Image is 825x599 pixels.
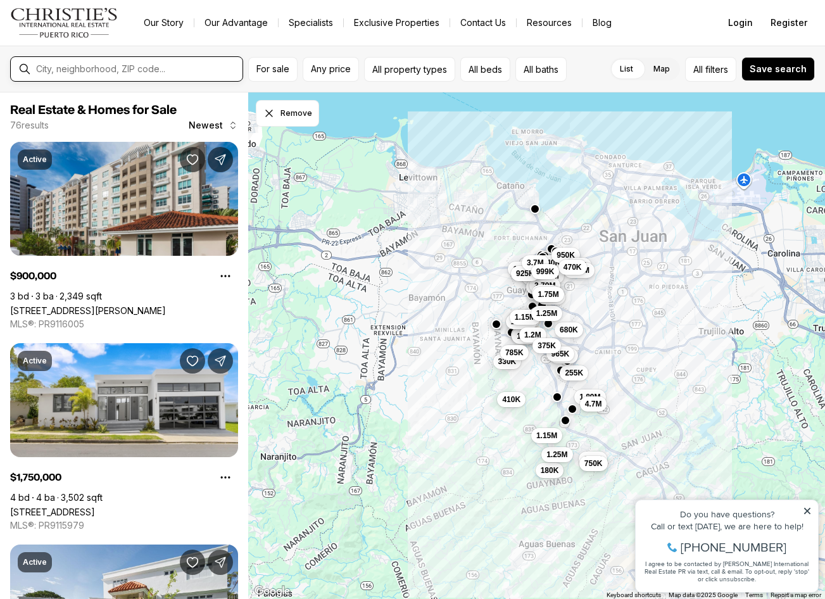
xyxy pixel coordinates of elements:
button: 1.75M [532,287,564,302]
button: 950K [551,248,580,263]
label: List [610,58,643,80]
button: Share Property [208,348,233,374]
span: Any price [311,64,351,74]
span: 330K [498,356,516,366]
button: Any price [303,57,359,82]
button: 180K [535,462,564,477]
button: 1.15M [509,309,540,324]
span: 10M [571,260,586,270]
button: Dismiss drawing [256,100,319,127]
button: Register [763,10,815,35]
button: Save search [741,57,815,81]
span: 1.89M [579,391,600,401]
span: 1.2M [524,330,541,340]
p: Active [23,557,47,567]
span: For sale [256,64,289,74]
span: 655K [583,454,601,464]
button: All baths [515,57,567,82]
span: Register [771,18,807,28]
span: 340K [542,257,560,267]
span: Newest [189,120,223,130]
span: 1.15M [514,312,535,322]
button: 999K [531,263,559,279]
a: Exclusive Properties [344,14,450,32]
button: 3.75M [563,262,594,277]
button: 875K [531,285,560,300]
a: 12-13 Santander St SANTANDER ST, TORRIMAR #12-13, GUAYNABO PR, 00966 [10,507,95,517]
div: Do you have questions? [13,28,183,37]
button: 1.89M [574,389,605,404]
button: Newest [181,113,246,138]
button: 375K [532,337,561,353]
span: 1.75M [538,289,558,299]
span: 145K [554,351,572,361]
span: 3.79M [534,281,555,291]
span: 650K [542,292,560,302]
span: 785K [505,347,523,357]
span: Save search [750,64,807,74]
span: 410K [502,394,520,404]
button: 470K [558,260,586,275]
button: 1.25M [531,306,562,321]
span: Real Estate & Homes for Sale [10,104,177,117]
span: 750K [584,458,602,469]
span: 180K [540,465,558,475]
button: Property options [213,263,238,289]
button: 925K [510,266,539,281]
span: 4.7M [584,398,601,408]
button: 340K [537,255,565,270]
span: 950K [557,250,575,260]
img: logo [10,8,118,38]
button: 680K [555,322,583,337]
button: 1.2M [512,329,539,344]
span: 1.2M [517,331,534,341]
span: 925K [515,268,534,279]
span: 1.65M [513,263,534,274]
a: Our Advantage [194,14,278,32]
span: 375K [538,340,556,350]
button: 3.5M [537,268,564,283]
a: 1-02 CAOBA ST SAN PATRICIO AVE #303, GUAYNABO PR, 00968 [10,305,166,316]
button: 1.2M [519,327,546,343]
span: 1.25M [546,450,567,460]
p: 76 results [10,120,49,130]
button: 1.03M [511,327,542,342]
button: 1.88M [505,314,536,329]
button: 965K [546,346,574,361]
button: Property options [213,465,238,490]
button: For sale [248,57,298,82]
button: 650K [537,289,565,305]
button: 750K [579,456,607,471]
button: Contact Us [450,14,516,32]
div: Call or text [DATE], we are here to help! [13,41,183,49]
label: Map [643,58,680,80]
span: 1.25M [536,308,557,318]
span: 999K [536,266,554,276]
span: 1.88M [510,317,531,327]
span: 3.7M [527,258,544,268]
span: 1.9M [531,282,548,292]
button: Share Property [208,147,233,172]
button: 145K [549,348,577,363]
span: 470K [563,262,581,272]
button: Share Property [208,550,233,575]
a: Our Story [134,14,194,32]
button: 3.79M [529,278,560,293]
span: filters [705,63,728,76]
p: Active [23,356,47,366]
button: 1.9M [526,279,553,294]
button: All beds [460,57,510,82]
span: 965K [551,348,569,358]
span: All [693,63,703,76]
a: Blog [583,14,622,32]
span: [PHONE_NUMBER] [52,60,158,72]
span: 3.5M [542,270,559,281]
button: Login [721,10,760,35]
span: 255K [565,367,583,377]
span: Login [728,18,753,28]
button: Save Property: 12-13 Santander St SANTANDER ST, TORRIMAR #12-13 [180,348,205,374]
span: 3.75M [568,265,589,275]
button: 10M [566,257,591,272]
a: Specialists [279,14,343,32]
